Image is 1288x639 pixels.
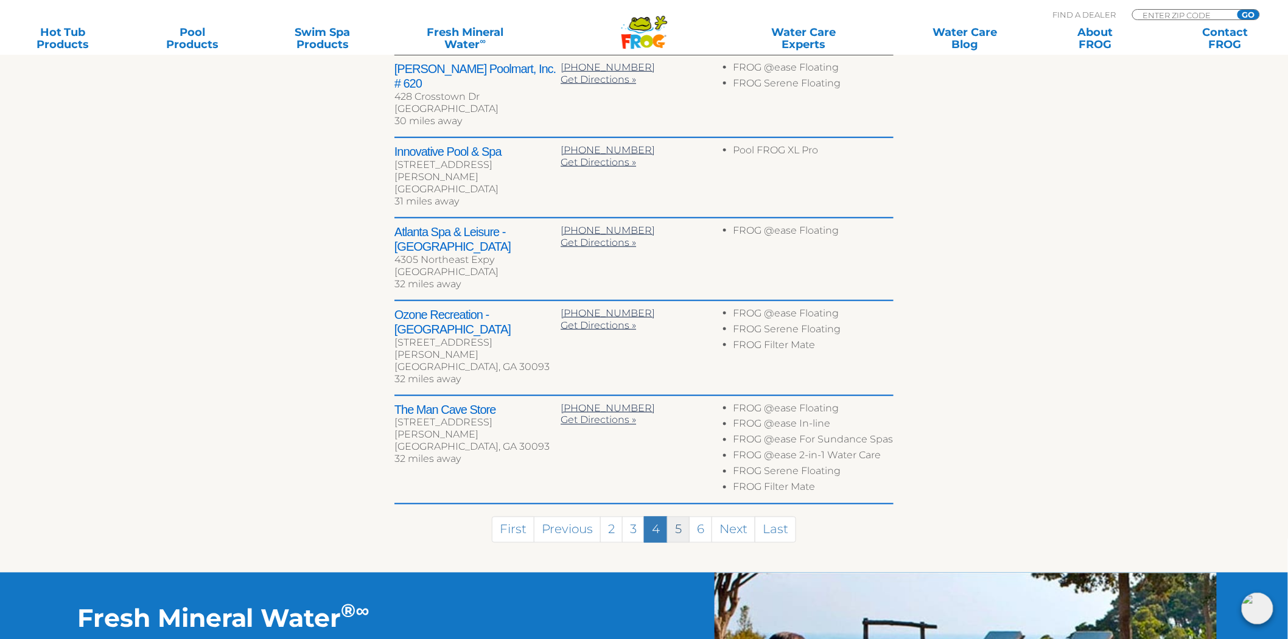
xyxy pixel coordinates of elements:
[394,183,561,195] div: [GEOGRAPHIC_DATA]
[733,323,894,339] li: FROG Serene Floating
[394,103,561,115] div: [GEOGRAPHIC_DATA]
[733,434,894,450] li: FROG @ease For Sundance Spas
[394,417,561,441] div: [STREET_ADDRESS][PERSON_NAME]
[394,195,459,207] span: 31 miles away
[394,373,461,385] span: 32 miles away
[1175,26,1276,51] a: ContactFROG
[394,254,561,266] div: 4305 Northeast Expy
[561,61,655,73] a: [PHONE_NUMBER]
[480,36,486,46] sup: ∞
[394,361,561,373] div: [GEOGRAPHIC_DATA], GA 30093
[394,159,561,183] div: [STREET_ADDRESS][PERSON_NAME]
[1053,9,1116,20] p: Find A Dealer
[394,266,561,278] div: [GEOGRAPHIC_DATA]
[1142,10,1224,20] input: Zip Code Form
[561,414,636,426] a: Get Directions »
[341,599,356,623] sup: ®
[1045,26,1146,51] a: AboutFROG
[356,599,369,623] sup: ∞
[561,144,655,156] a: [PHONE_NUMBER]
[492,517,534,543] a: First
[394,402,561,417] h2: The Man Cave Store
[733,466,894,481] li: FROG Serene Floating
[394,278,461,290] span: 32 miles away
[733,307,894,323] li: FROG @ease Floating
[561,225,655,236] a: [PHONE_NUMBER]
[561,156,636,168] a: Get Directions »
[733,402,894,418] li: FROG @ease Floating
[733,61,894,77] li: FROG @ease Floating
[394,441,561,453] div: [GEOGRAPHIC_DATA], GA 30093
[561,74,636,85] a: Get Directions »
[733,418,894,434] li: FROG @ease In-line
[722,26,886,51] a: Water CareExperts
[915,26,1016,51] a: Water CareBlog
[733,450,894,466] li: FROG @ease 2-in-1 Water Care
[394,91,561,103] div: 428 Crosstown Dr
[733,77,894,93] li: FROG Serene Floating
[600,517,623,543] a: 2
[77,603,567,634] h2: Fresh Mineral Water
[689,517,712,543] a: 6
[733,481,894,497] li: FROG Filter Mate
[755,517,796,543] a: Last
[394,144,561,159] h2: Innovative Pool & Spa
[733,144,894,160] li: Pool FROG XL Pro
[622,517,645,543] a: 3
[644,517,668,543] a: 4
[733,339,894,355] li: FROG Filter Mate
[142,26,243,51] a: PoolProducts
[394,453,461,465] span: 32 miles away
[1237,10,1259,19] input: GO
[1242,593,1273,624] img: openIcon
[272,26,373,51] a: Swim SpaProducts
[402,26,529,51] a: Fresh MineralWater∞
[394,61,561,91] h2: [PERSON_NAME] Poolmart, Inc. # 620
[712,517,755,543] a: Next
[394,115,462,127] span: 30 miles away
[12,26,113,51] a: Hot TubProducts
[561,307,655,319] a: [PHONE_NUMBER]
[394,225,561,254] h2: Atlanta Spa & Leisure - [GEOGRAPHIC_DATA]
[394,307,561,337] h2: Ozone Recreation - [GEOGRAPHIC_DATA]
[561,402,655,414] a: [PHONE_NUMBER]
[561,237,636,248] a: Get Directions »
[561,319,636,331] a: Get Directions »
[394,337,561,361] div: [STREET_ADDRESS][PERSON_NAME]
[667,517,690,543] a: 5
[534,517,601,543] a: Previous
[733,225,894,240] li: FROG @ease Floating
